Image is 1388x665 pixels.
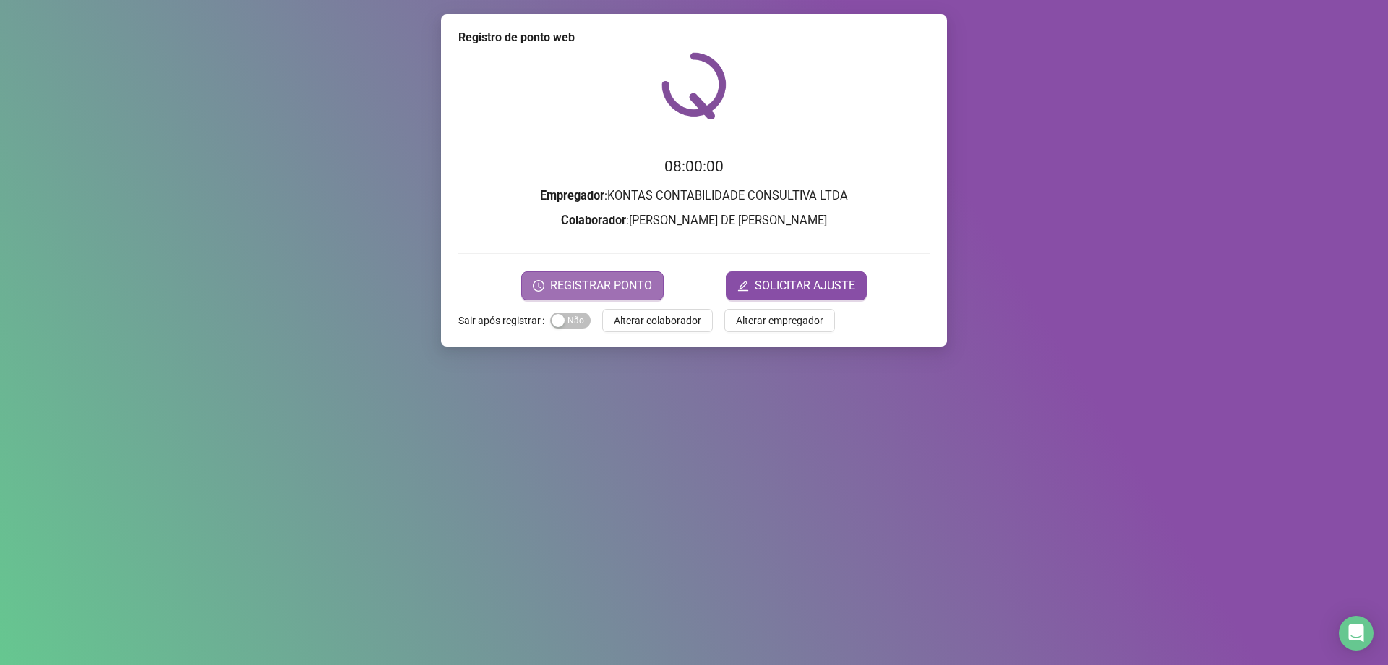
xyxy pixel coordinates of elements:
span: clock-circle [533,280,544,292]
span: edit [737,280,749,292]
button: Alterar empregador [724,309,835,332]
button: Alterar colaborador [602,309,713,332]
span: Alterar empregador [736,313,823,329]
h3: : KONTAS CONTABILIDADE CONSULTIVA LTDA [458,187,930,206]
button: editSOLICITAR AJUSTE [726,271,867,300]
strong: Colaborador [561,213,626,227]
time: 08:00:00 [664,158,724,175]
span: SOLICITAR AJUSTE [755,277,855,295]
label: Sair após registrar [458,309,550,332]
div: Registro de ponto web [458,29,930,46]
h3: : [PERSON_NAME] DE [PERSON_NAME] [458,211,930,230]
img: QRPoint [661,52,727,119]
span: Alterar colaborador [614,313,701,329]
span: REGISTRAR PONTO [550,277,652,295]
strong: Empregador [540,189,604,203]
div: Open Intercom Messenger [1339,616,1374,651]
button: REGISTRAR PONTO [521,271,664,300]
